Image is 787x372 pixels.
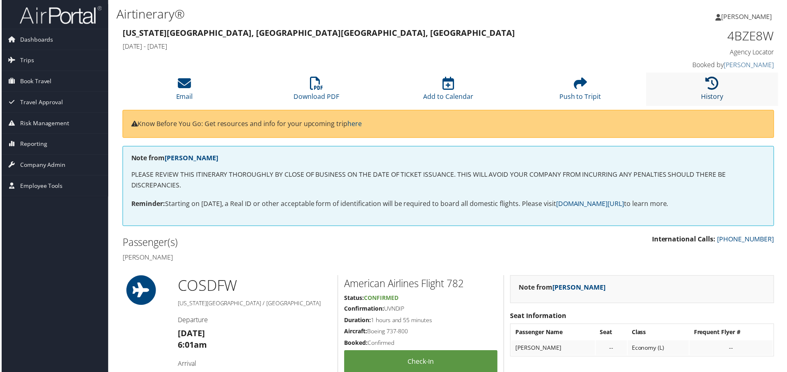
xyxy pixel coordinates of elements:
[175,82,192,101] a: Email
[19,92,62,113] span: Travel Approval
[19,134,46,155] span: Reporting
[364,295,398,303] span: Confirmed
[115,5,560,23] h1: Airtinerary®
[512,326,596,341] th: Passenger Name
[130,170,767,191] p: PLEASE REVIEW THIS ITINERARY THOROUGHLY BY CLOSE OF BUSINESS ON THE DATE OF TICKET ISSUANCE. THIS...
[19,50,33,71] span: Trips
[695,346,771,353] div: --
[512,342,596,357] td: [PERSON_NAME]
[601,346,624,353] div: --
[19,155,64,176] span: Company Admin
[344,295,364,303] strong: Status:
[121,254,442,263] h4: [PERSON_NAME]
[19,113,68,134] span: Risk Management
[344,340,498,349] h5: Confirmed
[629,326,691,341] th: Class
[622,27,776,44] h1: 4BZE8W
[130,154,217,163] strong: Note from
[19,176,61,197] span: Employee Tools
[622,48,776,57] h4: Agency Locator
[597,326,628,341] th: Seat
[424,82,474,101] a: Add to Calendar
[344,329,498,337] h5: Boeing 737-800
[719,236,776,245] a: [PHONE_NUMBER]
[18,5,100,25] img: airportal-logo.png
[653,236,717,245] strong: International Calls:
[725,61,776,70] a: [PERSON_NAME]
[164,154,217,163] a: [PERSON_NAME]
[560,82,602,101] a: Push to Tripit
[703,82,725,101] a: History
[177,341,206,352] strong: 6:01am
[622,61,776,70] h4: Booked by
[344,318,371,325] strong: Duration:
[344,306,498,314] h5: UVNDIP
[293,82,339,101] a: Download PDF
[344,306,384,314] strong: Confirmation:
[553,284,607,293] a: [PERSON_NAME]
[691,326,775,341] th: Frequent Flyer #
[344,340,368,348] strong: Booked:
[121,236,442,250] h2: Passenger(s)
[347,119,362,129] a: here
[344,318,498,326] h5: 1 hours and 55 minutes
[177,360,331,370] h4: Arrival
[177,300,331,309] h5: [US_STATE][GEOGRAPHIC_DATA] / [GEOGRAPHIC_DATA]
[130,200,164,209] strong: Reminder:
[717,4,782,29] a: [PERSON_NAME]
[723,12,774,21] span: [PERSON_NAME]
[177,276,331,297] h1: COS DFW
[557,200,625,209] a: [DOMAIN_NAME][URL]
[344,278,498,292] h2: American Airlines Flight 782
[519,284,607,293] strong: Note from
[130,199,767,210] p: Starting on [DATE], a Real ID or other acceptable form of identification will be required to boar...
[629,342,691,357] td: Economy (L)
[19,71,50,92] span: Book Travel
[177,329,204,340] strong: [DATE]
[121,27,516,38] strong: [US_STATE][GEOGRAPHIC_DATA], [GEOGRAPHIC_DATA] [GEOGRAPHIC_DATA], [GEOGRAPHIC_DATA]
[130,119,767,130] p: Know Before You Go: Get resources and info for your upcoming trip
[511,313,567,322] strong: Seat Information
[177,317,331,326] h4: Departure
[121,42,609,51] h4: [DATE] - [DATE]
[344,329,367,337] strong: Aircraft:
[19,29,52,50] span: Dashboards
